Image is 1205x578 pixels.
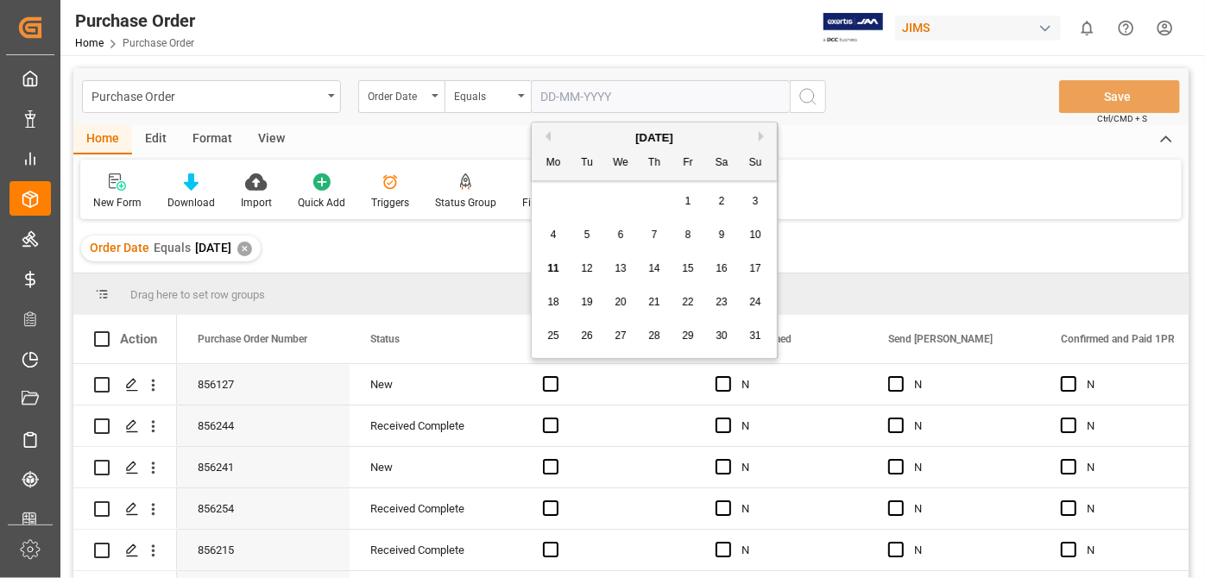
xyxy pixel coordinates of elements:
div: Choose Sunday, August 10th, 2025 [745,224,767,246]
div: Choose Friday, August 22nd, 2025 [678,292,699,313]
div: Tu [577,153,598,174]
div: N [1087,448,1192,487]
div: Choose Tuesday, August 19th, 2025 [577,292,598,313]
div: Choose Thursday, August 21st, 2025 [644,292,666,313]
div: Press SPACE to select this row. [73,364,177,405]
div: Choose Monday, August 11th, 2025 [543,258,565,280]
div: JIMS [895,16,1061,41]
div: Choose Saturday, August 30th, 2025 [711,325,733,347]
button: Next Month [759,131,769,141]
div: Choose Friday, August 15th, 2025 [678,258,699,280]
button: open menu [445,80,531,113]
div: New [370,448,502,487]
div: New Form [93,195,142,210]
div: Th [644,153,666,174]
div: month 2025-08 [537,185,773,353]
span: 6 [618,229,624,241]
button: show 0 new notifications [1068,9,1107,47]
span: Status [370,333,400,345]
button: Help Center [1107,9,1145,47]
div: Choose Sunday, August 3rd, 2025 [745,191,767,212]
div: Choose Saturday, August 16th, 2025 [711,258,733,280]
div: Choose Saturday, August 23rd, 2025 [711,292,733,313]
button: search button [790,80,826,113]
span: 14 [648,262,659,274]
div: N [914,448,1019,487]
span: 11 [547,262,558,274]
div: Purchase Order [75,8,195,34]
div: Choose Thursday, August 7th, 2025 [644,224,666,246]
div: Sa [711,153,733,174]
span: 8 [685,229,691,241]
span: 5 [584,229,590,241]
div: File Browser [522,195,578,210]
div: 856127 [177,364,350,405]
span: 28 [648,330,659,342]
div: N [1087,531,1192,570]
span: 13 [615,262,626,274]
span: 1 [685,195,691,207]
span: 19 [581,296,592,308]
div: N [1087,406,1192,446]
div: Choose Monday, August 4th, 2025 [543,224,565,246]
div: 856254 [177,488,350,529]
img: Exertis%20JAM%20-%20Email%20Logo.jpg_1722504956.jpg [823,13,883,43]
button: Save [1059,80,1180,113]
div: Choose Tuesday, August 12th, 2025 [577,258,598,280]
span: 21 [648,296,659,308]
div: Choose Saturday, August 9th, 2025 [711,224,733,246]
div: Choose Thursday, August 28th, 2025 [644,325,666,347]
div: N [741,406,847,446]
div: Edit [132,125,180,154]
div: Equals [454,85,513,104]
div: Choose Monday, August 18th, 2025 [543,292,565,313]
div: Press SPACE to select this row. [73,488,177,530]
div: Choose Friday, August 8th, 2025 [678,224,699,246]
div: Received Complete [370,531,502,570]
span: Drag here to set row groups [130,288,265,301]
button: Previous Month [540,131,551,141]
span: Purchase Order Number [198,333,307,345]
div: 856241 [177,447,350,487]
span: 2 [719,195,725,207]
div: [DATE] [532,129,777,147]
div: Choose Tuesday, August 5th, 2025 [577,224,598,246]
div: Home [73,125,132,154]
span: Send [PERSON_NAME] [888,333,993,345]
div: Choose Monday, August 25th, 2025 [543,325,565,347]
span: 10 [749,229,760,241]
div: Choose Wednesday, August 27th, 2025 [610,325,632,347]
div: Received Complete [370,489,502,529]
div: Status Group [435,195,496,210]
div: Choose Wednesday, August 13th, 2025 [610,258,632,280]
span: 24 [749,296,760,308]
div: Choose Thursday, August 14th, 2025 [644,258,666,280]
div: Purchase Order [91,85,322,106]
div: N [914,489,1019,529]
div: Choose Wednesday, August 20th, 2025 [610,292,632,313]
div: Choose Friday, August 1st, 2025 [678,191,699,212]
div: Choose Sunday, August 17th, 2025 [745,258,767,280]
button: open menu [358,80,445,113]
span: 16 [716,262,727,274]
div: Choose Friday, August 29th, 2025 [678,325,699,347]
a: Home [75,37,104,49]
span: 9 [719,229,725,241]
span: 29 [682,330,693,342]
div: N [914,531,1019,570]
span: 15 [682,262,693,274]
div: Download [167,195,215,210]
span: Order Date [90,241,149,254]
span: 18 [547,296,558,308]
div: Received Complete [370,406,502,446]
span: Ctrl/CMD + S [1097,112,1147,125]
div: Press SPACE to select this row. [73,405,177,447]
span: 31 [749,330,760,342]
div: N [914,365,1019,405]
button: JIMS [895,11,1068,44]
span: 27 [615,330,626,342]
div: Triggers [371,195,409,210]
span: 3 [753,195,759,207]
span: 20 [615,296,626,308]
span: 4 [551,229,557,241]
